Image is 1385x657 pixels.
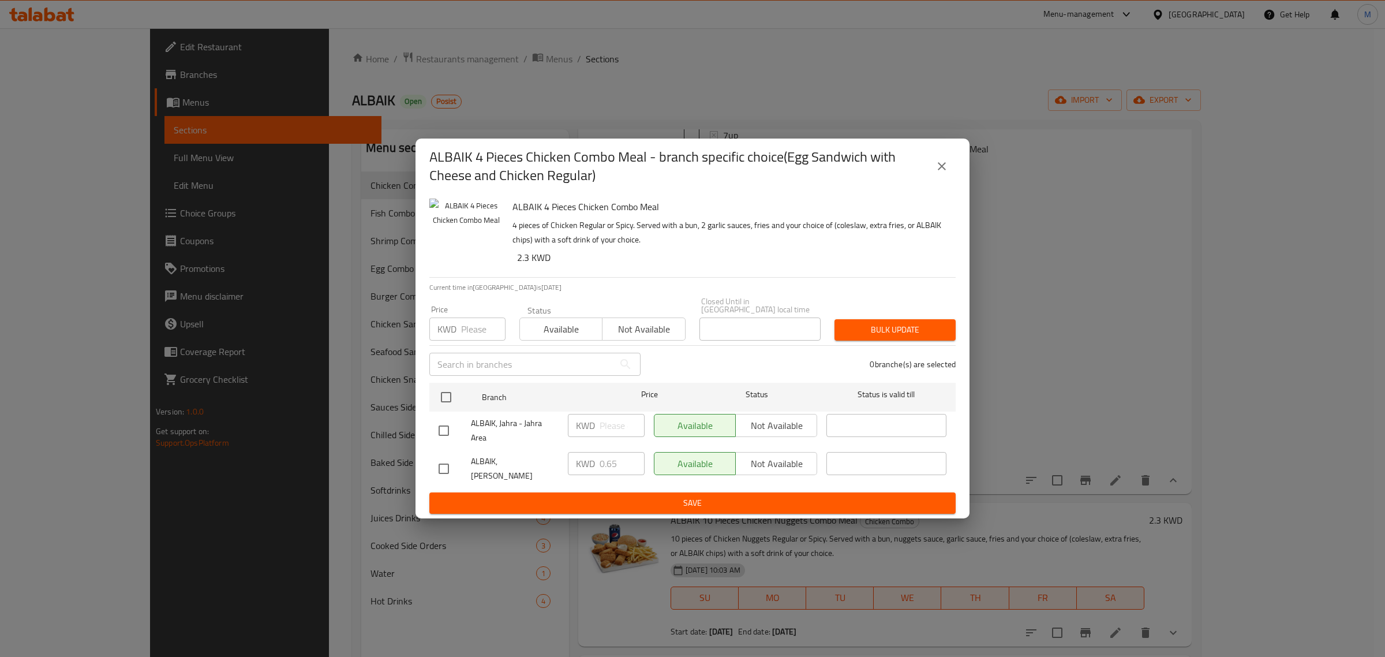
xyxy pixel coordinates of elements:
button: Save [429,492,956,514]
span: Status is valid till [826,387,946,402]
span: Price [611,387,688,402]
span: ALBAIK, [PERSON_NAME] [471,454,559,483]
input: Please enter price [600,414,645,437]
h2: ALBAIK 4 Pieces Chicken Combo Meal - branch specific choice(Egg Sandwich with Cheese and Chicken ... [429,148,928,185]
img: ALBAIK 4 Pieces Chicken Combo Meal [429,199,503,272]
span: Branch [482,390,602,405]
span: Status [697,387,817,402]
button: Bulk update [834,319,956,341]
span: Bulk update [844,323,946,337]
span: Available [525,321,598,338]
span: ALBAIK, Jahra - Jahra Area [471,416,559,445]
span: Save [439,496,946,510]
h6: ALBAIK 4 Pieces Chicken Combo Meal [512,199,946,215]
p: KWD [576,457,595,471]
p: KWD [437,322,456,336]
input: Please enter price [600,452,645,475]
input: Search in branches [429,353,614,376]
span: Not available [607,321,680,338]
input: Please enter price [461,318,506,341]
p: KWD [576,419,595,432]
h6: 2.3 KWD [517,249,946,266]
button: Not available [602,318,685,341]
p: Current time in [GEOGRAPHIC_DATA] is [DATE] [429,282,956,293]
button: close [928,152,956,180]
p: 4 pieces of Chicken Regular or Spicy. Served with a bun, 2 garlic sauces, fries and your choice o... [512,218,946,247]
button: Available [519,318,602,341]
p: 0 branche(s) are selected [870,359,956,370]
